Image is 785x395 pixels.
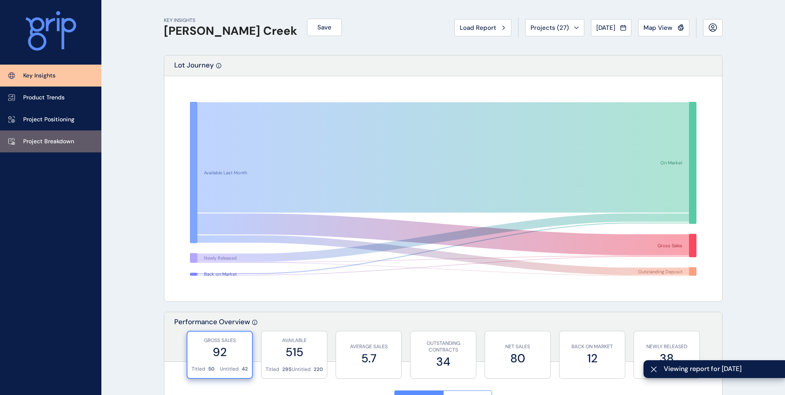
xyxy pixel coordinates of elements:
button: Map View [638,19,689,36]
button: [DATE] [591,19,631,36]
button: Load Report [454,19,511,36]
p: 50 [208,366,214,373]
p: Lot Journey [174,60,214,76]
p: NEWLY RELEASED [638,343,695,350]
p: Product Trends [23,94,65,102]
p: KEY INSIGHTS [164,17,297,24]
p: GROSS SALES [192,337,248,344]
span: Projects ( 27 ) [531,24,569,32]
span: Load Report [460,24,496,32]
p: Titled [192,366,205,373]
p: BACK ON MARKET [564,343,621,350]
p: Project Positioning [23,116,74,124]
label: 80 [489,350,546,366]
span: Map View [643,24,672,32]
p: AVERAGE SALES [340,343,397,350]
span: Viewing report for [DATE] [664,364,778,373]
p: 42 [242,366,248,373]
button: Projects (27) [525,19,584,36]
p: OUTSTANDING CONTRACTS [415,340,472,354]
span: Save [317,23,331,31]
span: [DATE] [596,24,615,32]
label: 38 [638,350,695,366]
p: Key Insights [23,72,55,80]
p: NET SALES [489,343,546,350]
p: 295 [282,366,291,373]
p: Untitled [292,366,311,373]
label: 515 [266,344,323,360]
label: 5.7 [340,350,397,366]
button: Save [307,19,342,36]
p: 220 [314,366,323,373]
p: Performance Overview [174,317,250,361]
label: 12 [564,350,621,366]
label: 92 [192,344,248,360]
p: Untitled [220,366,239,373]
label: 34 [415,354,472,370]
p: Project Breakdown [23,137,74,146]
p: AVAILABLE [266,337,323,344]
p: Titled [266,366,279,373]
h1: [PERSON_NAME] Creek [164,24,297,38]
